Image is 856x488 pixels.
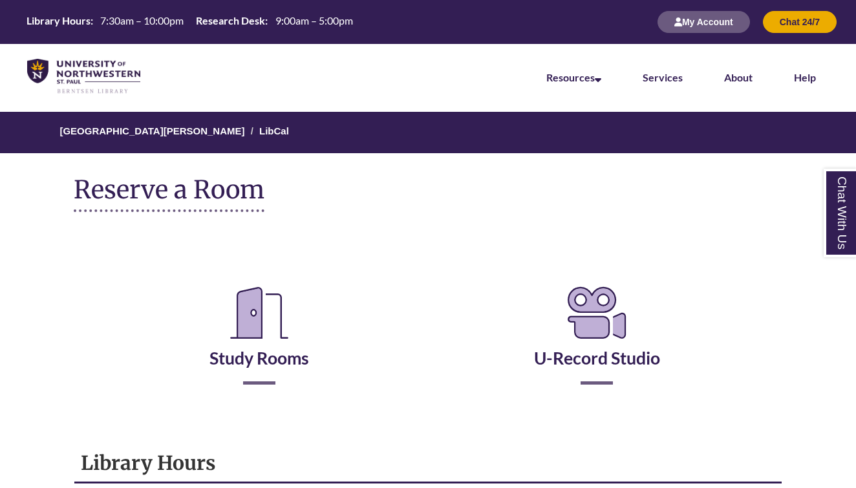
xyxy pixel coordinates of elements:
[763,11,837,33] button: Chat 24/7
[74,112,782,153] nav: Breadcrumb
[21,14,95,28] th: Library Hours:
[74,244,782,423] div: Reserve a Room
[81,451,775,475] h1: Library Hours
[763,16,837,27] a: Chat 24/7
[794,71,816,83] a: Help
[191,14,270,28] th: Research Desk:
[209,315,309,368] a: Study Rooms
[59,125,244,136] a: [GEOGRAPHIC_DATA][PERSON_NAME]
[546,71,601,83] a: Resources
[724,71,753,83] a: About
[643,71,683,83] a: Services
[658,16,750,27] a: My Account
[259,125,289,136] a: LibCal
[21,14,358,30] a: Hours Today
[534,315,660,368] a: U-Record Studio
[100,14,184,27] span: 7:30am – 10:00pm
[27,59,140,94] img: UNWSP Library Logo
[74,176,264,212] h1: Reserve a Room
[21,14,358,29] table: Hours Today
[658,11,750,33] button: My Account
[275,14,353,27] span: 9:00am – 5:00pm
